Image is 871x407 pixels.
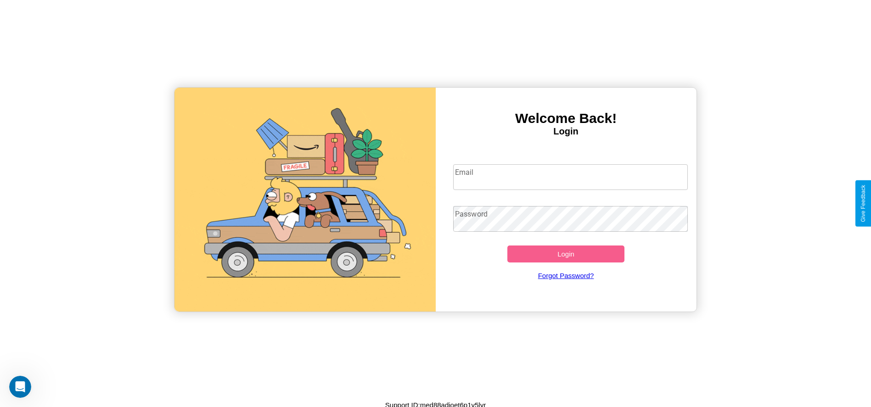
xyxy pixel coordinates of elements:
[9,376,31,398] iframe: Intercom live chat
[436,111,697,126] h3: Welcome Back!
[174,88,435,312] img: gif
[860,185,866,222] div: Give Feedback
[449,262,683,289] a: Forgot Password?
[507,245,625,262] button: Login
[436,126,697,137] h4: Login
